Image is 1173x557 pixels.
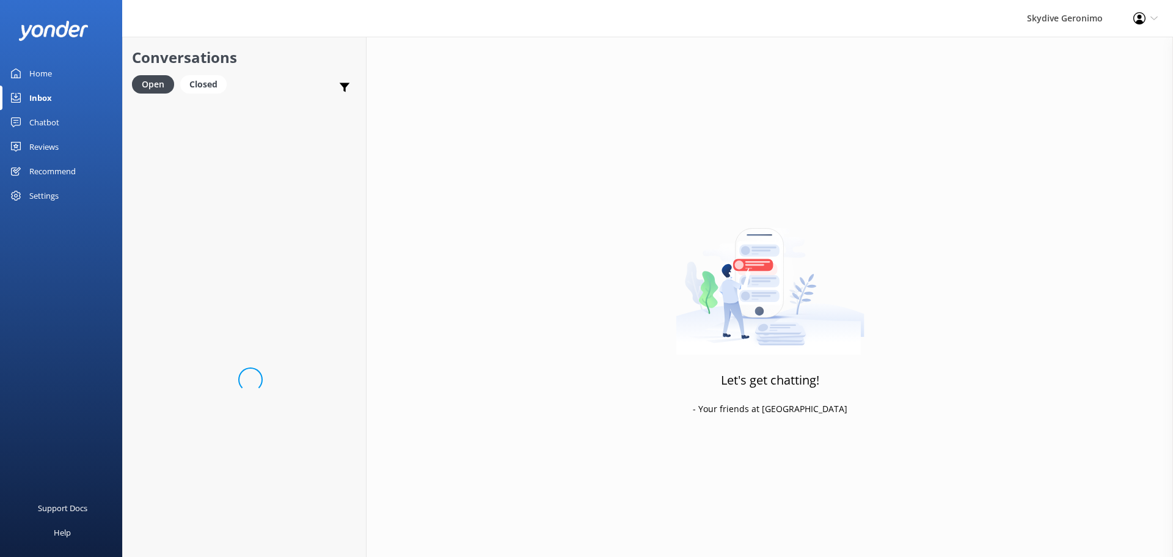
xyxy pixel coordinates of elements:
[54,520,71,545] div: Help
[18,21,89,41] img: yonder-white-logo.png
[180,75,227,94] div: Closed
[132,77,180,90] a: Open
[38,496,87,520] div: Support Docs
[29,110,59,135] div: Chatbot
[29,61,52,86] div: Home
[693,402,847,416] p: - Your friends at [GEOGRAPHIC_DATA]
[29,159,76,183] div: Recommend
[132,46,357,69] h2: Conversations
[29,86,52,110] div: Inbox
[180,77,233,90] a: Closed
[721,371,819,390] h3: Let's get chatting!
[132,75,174,94] div: Open
[676,202,864,355] img: artwork of a man stealing a conversation from at giant smartphone
[29,183,59,208] div: Settings
[29,135,59,159] div: Reviews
